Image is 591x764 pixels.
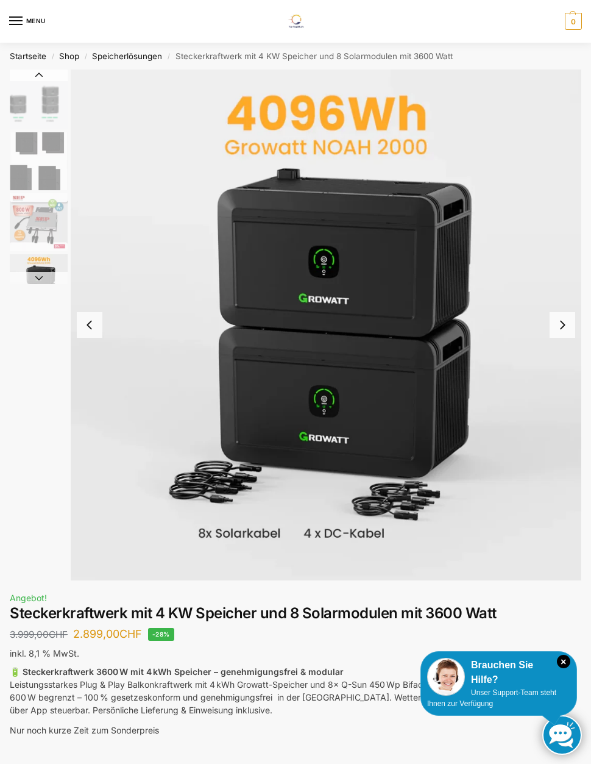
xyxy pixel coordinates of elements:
[9,12,46,30] button: Menu
[10,665,581,716] p: Leistungsstarkes Plug & Play Balkonkraftwerk mit 4 kWh Growatt-Speicher und 8× Q-Sun 450 Wp Bifac...
[73,627,142,640] bdi: 2.899,00
[10,272,68,284] button: Next slide
[427,658,465,696] img: Customer service
[10,43,581,70] nav: Breadcrumb
[92,51,162,61] a: Speicherlösungen
[46,52,59,62] span: /
[7,130,68,191] li: 2 / 9
[10,70,68,129] img: Growatt-NOAH-2000-flexible-erweiterung
[565,13,582,30] span: 0
[7,70,68,130] li: 1 / 9
[562,13,582,30] nav: Cart contents
[10,69,68,81] button: Previous slide
[79,52,92,62] span: /
[10,51,46,61] a: Startseite
[10,593,47,603] span: Angebot!
[10,193,68,251] img: Nep800
[10,666,344,677] strong: 🔋 Steckerkraftwerk 3600 W mit 4 kWh Speicher – genehmigungsfrei & modular
[59,51,79,61] a: Shop
[557,655,570,668] i: Schließen
[162,52,175,62] span: /
[148,628,174,641] span: -28%
[49,629,68,640] span: CHF
[550,312,575,338] button: Next slide
[7,191,68,252] li: 3 / 9
[427,658,570,687] div: Brauchen Sie Hilfe?
[427,688,556,708] span: Unser Support-Team steht Ihnen zur Verfügung
[10,254,68,312] img: growatt Noah 2000
[562,13,582,30] a: 0
[71,70,581,580] img: growatt Noah 2000
[281,15,310,28] img: Solaranlagen, Speicheranlagen und Energiesparprodukte
[10,648,79,659] span: inkl. 8,1 % MwSt.
[10,132,68,190] img: 6 Module bificiaL
[7,252,68,313] li: 4 / 9
[71,70,581,580] li: 4 / 9
[10,605,581,623] h1: Steckerkraftwerk mit 4 KW Speicher und 8 Solarmodulen mit 3600 Watt
[77,312,102,338] button: Previous slide
[10,724,581,737] p: Nur noch kurze Zeit zum Sonderpreis
[119,627,142,640] span: CHF
[10,629,68,640] bdi: 3.999,00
